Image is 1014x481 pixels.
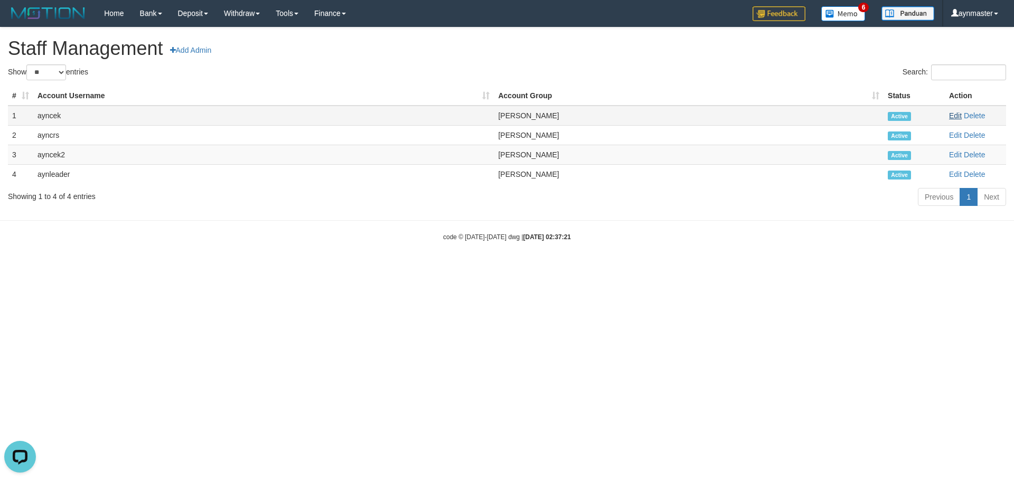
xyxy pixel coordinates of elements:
a: Add Admin [163,41,219,59]
span: Active [888,151,911,160]
span: 6 [858,3,869,12]
img: Feedback.jpg [753,6,805,21]
span: Active [888,112,911,121]
td: 4 [8,164,33,184]
label: Search: [903,64,1006,80]
a: Next [977,188,1006,206]
a: Edit [949,150,962,159]
th: Account Group: activate to sort column ascending [494,86,884,106]
td: 3 [8,145,33,164]
h1: Staff Management [8,38,1006,59]
a: Edit [949,170,962,178]
th: Action [945,86,1006,106]
img: Button%20Memo.svg [821,6,866,21]
a: Previous [918,188,960,206]
td: 2 [8,125,33,145]
td: [PERSON_NAME] [494,125,884,145]
td: aynleader [33,164,494,184]
button: Open LiveChat chat widget [4,4,36,36]
td: ayncek [33,106,494,126]
strong: [DATE] 02:37:21 [523,233,571,241]
td: [PERSON_NAME] [494,164,884,184]
label: Show entries [8,64,88,80]
a: Delete [964,150,985,159]
a: Delete [964,170,985,178]
a: Edit [949,131,962,139]
img: MOTION_logo.png [8,5,88,21]
th: #: activate to sort column ascending [8,86,33,106]
th: Account Username: activate to sort column ascending [33,86,494,106]
td: [PERSON_NAME] [494,145,884,164]
td: ayncrs [33,125,494,145]
a: Delete [964,111,985,120]
span: Active [888,131,911,140]
a: Delete [964,131,985,139]
th: Status [884,86,945,106]
a: Edit [949,111,962,120]
td: [PERSON_NAME] [494,106,884,126]
td: ayncek2 [33,145,494,164]
div: Showing 1 to 4 of 4 entries [8,187,415,202]
small: code © [DATE]-[DATE] dwg | [443,233,571,241]
span: Active [888,171,911,180]
img: panduan.png [881,6,934,21]
td: 1 [8,106,33,126]
a: 1 [960,188,978,206]
input: Search: [931,64,1006,80]
select: Showentries [26,64,66,80]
